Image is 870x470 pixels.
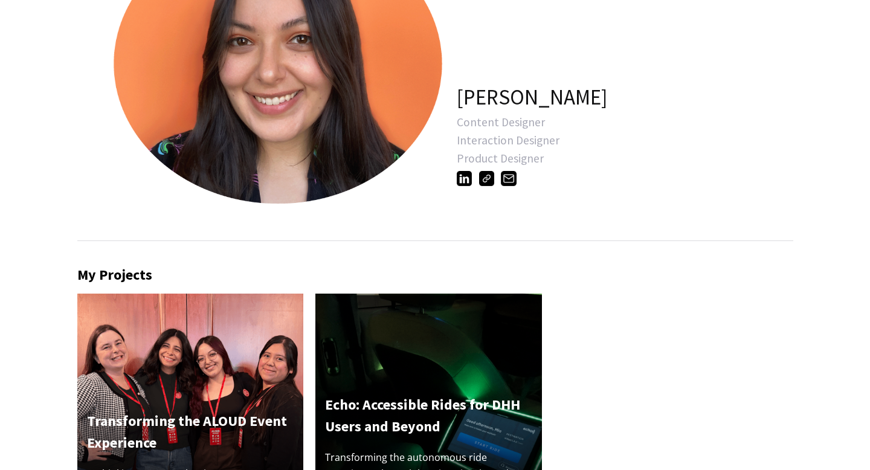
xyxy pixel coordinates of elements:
[457,116,815,128] div: Content Designer
[457,134,815,146] div: Interaction Designer
[325,394,532,437] h4: Echo: Accessible Rides for DHH Users and Beyond
[77,266,793,284] h2: My Projects
[457,171,472,186] img: http://www.linkedin.com/in/ryn-rangel
[457,85,607,110] h1: [PERSON_NAME]
[87,410,294,454] h4: Transforming the ALOUD Event Experience
[479,171,494,186] img: https://rangelryn.myportfolio.com/blog
[457,152,815,164] div: Product Designer
[501,171,516,186] img: rynrangel@gmail.com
